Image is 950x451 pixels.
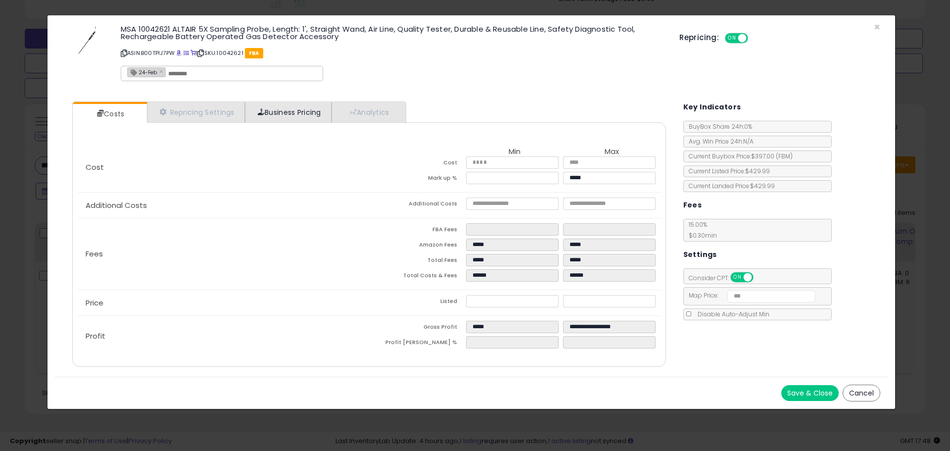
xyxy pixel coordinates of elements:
[679,34,719,42] h5: Repricing:
[176,49,182,57] a: BuyBox page
[128,68,157,76] span: 24-Feb
[369,321,466,336] td: Gross Profit
[369,198,466,213] td: Additional Costs
[684,220,717,240] span: 15.00 %
[73,104,146,124] a: Costs
[683,249,717,261] h5: Settings
[77,25,99,55] img: 31mrgB9sW0L._SL60_.jpg
[159,67,165,76] a: ×
[121,25,665,40] h3: MSA 10042621 ALTAIR 5X Sampling Probe, Length: 1', Straight Wand, Air Line, Quality Tester, Durab...
[752,273,767,282] span: OFF
[332,102,405,122] a: Analytics
[684,182,775,190] span: Current Landed Price: $429.99
[369,254,466,269] td: Total Fees
[683,199,702,211] h5: Fees
[726,34,738,43] span: ON
[369,295,466,310] td: Listed
[147,102,245,122] a: Repricing Settings
[78,250,369,258] p: Fees
[121,45,665,61] p: ASIN: B00TPIJ7PW | SKU: 10042621
[874,20,880,34] span: ×
[684,122,752,131] span: BuyBox Share 24h: 0%
[684,152,793,160] span: Current Buybox Price:
[751,152,793,160] span: $397.00
[776,152,793,160] span: ( FBM )
[78,332,369,340] p: Profit
[245,102,332,122] a: Business Pricing
[369,239,466,254] td: Amazon Fees
[369,172,466,187] td: Mark up %
[369,336,466,351] td: Profit [PERSON_NAME] %
[369,269,466,285] td: Total Costs & Fees
[731,273,744,282] span: ON
[781,385,839,401] button: Save & Close
[684,274,766,282] span: Consider CPT:
[190,49,196,57] a: Your listing only
[78,201,369,209] p: Additional Costs
[683,101,741,113] h5: Key Indicators
[78,299,369,307] p: Price
[184,49,189,57] a: All offer listings
[684,137,754,146] span: Avg. Win Price 24h: N/A
[684,291,816,300] span: Map Price:
[369,156,466,172] td: Cost
[684,231,717,240] span: $0.30 min
[369,223,466,239] td: FBA Fees
[843,385,880,401] button: Cancel
[466,148,563,156] th: Min
[747,34,762,43] span: OFF
[245,48,263,58] span: FBA
[78,163,369,171] p: Cost
[563,148,660,156] th: Max
[693,310,769,318] span: Disable Auto-Adjust Min
[684,167,770,175] span: Current Listed Price: $429.99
